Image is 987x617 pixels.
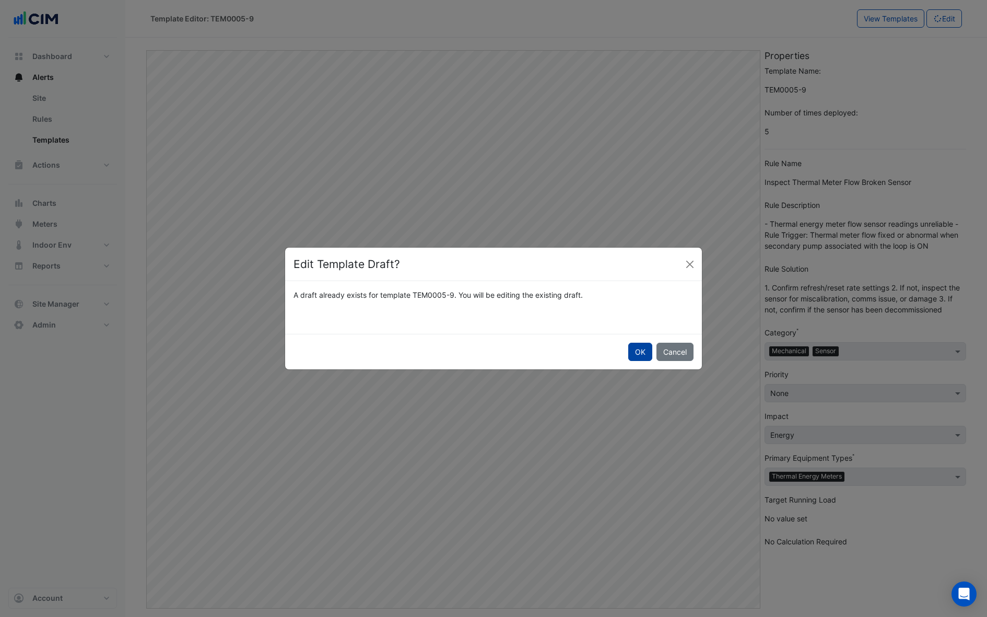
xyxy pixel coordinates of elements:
div: A draft already exists for template TEM0005-9. You will be editing the existing draft. [287,289,700,300]
h4: Edit Template Draft? [293,256,400,273]
div: Open Intercom Messenger [951,581,977,607]
button: OK [628,343,652,361]
button: Cancel [656,343,694,361]
button: Close [682,257,698,272]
